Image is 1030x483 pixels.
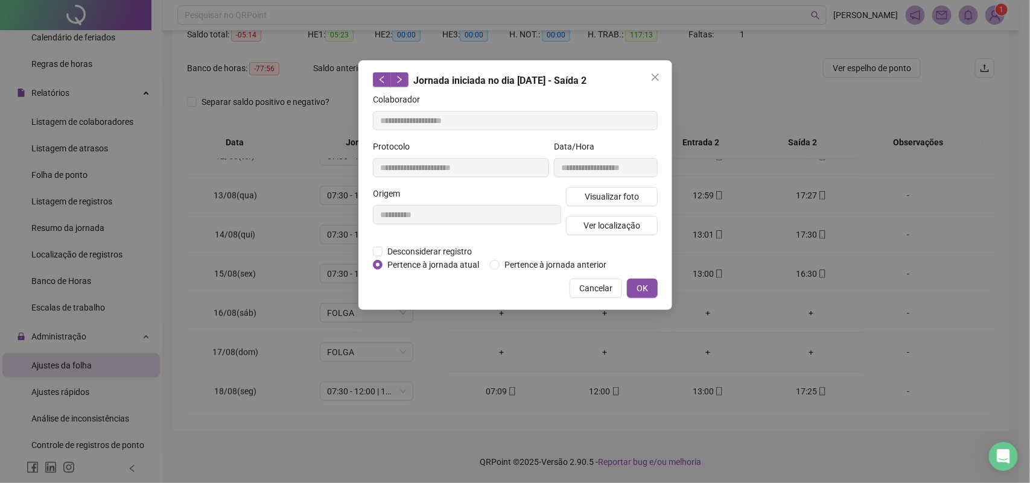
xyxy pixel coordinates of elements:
button: Cancelar [570,279,622,298]
label: Data/Hora [554,140,602,153]
span: OK [637,282,648,295]
span: Pertence à jornada atual [383,258,484,271]
span: Ver localização [583,219,640,232]
span: Cancelar [579,282,612,295]
span: Desconsiderar registro [383,245,477,258]
button: OK [627,279,658,298]
button: left [373,72,391,87]
button: right [390,72,409,87]
span: left [378,75,386,84]
button: Close [646,68,665,87]
div: Jornada iniciada no dia [DATE] - Saída 2 [373,72,658,88]
span: Pertence à jornada anterior [500,258,611,271]
label: Protocolo [373,140,418,153]
span: Visualizar foto [584,190,638,203]
span: right [395,75,404,84]
span: close [650,72,660,82]
label: Colaborador [373,93,428,106]
button: Visualizar foto [566,187,658,206]
label: Origem [373,187,408,200]
button: Ver localização [566,216,658,235]
div: Open Intercom Messenger [989,442,1018,471]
